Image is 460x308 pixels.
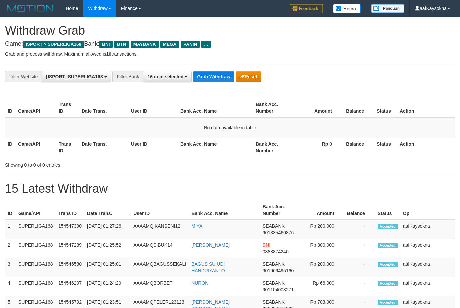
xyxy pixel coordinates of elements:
[5,138,15,157] th: ID
[344,258,375,277] td: -
[143,71,192,82] button: 16 item selected
[193,71,234,82] button: Grab Withdraw
[147,74,183,79] span: 16 item selected
[397,138,455,157] th: Action
[201,41,210,48] span: ...
[16,258,56,277] td: SUPERLIGA168
[400,258,455,277] td: aafKaysokna
[263,249,289,254] span: Copy 0388874240 to clipboard
[5,117,455,138] td: No data available in table
[263,261,285,267] span: SEABANK
[290,4,323,13] img: Feedback.jpg
[263,242,270,248] span: BNI
[5,277,16,296] td: 4
[191,280,208,286] a: NURON
[299,239,344,258] td: Rp 300,000
[191,242,230,248] a: [PERSON_NAME]
[5,258,16,277] td: 3
[5,24,455,37] h1: Withdraw Grab
[374,138,397,157] th: Status
[191,261,225,273] a: BAGUS SU UDI HANDRIYANTO
[84,239,131,258] td: [DATE] 01:25:52
[131,239,189,258] td: AAAAMQSIBUK14
[46,74,103,79] span: [ISPORT] SUPERLIGA168
[131,258,189,277] td: AAAAMQBAGUSSEKALI
[397,98,455,117] th: Action
[260,201,299,220] th: Bank Acc. Number
[5,98,15,117] th: ID
[131,220,189,239] td: AAAAMQIKANSENI12
[378,243,398,248] span: Accepted
[16,201,56,220] th: Game/API
[253,138,294,157] th: Bank Acc. Number
[263,223,285,229] span: SEABANK
[5,159,187,168] div: Showing 0 to 0 of 0 entries
[15,98,56,117] th: Game/API
[160,41,179,48] span: MEGA
[374,98,397,117] th: Status
[263,280,285,286] span: SEABANK
[342,98,374,117] th: Balance
[263,230,294,235] span: Copy 901335460876 to clipboard
[263,268,294,273] span: Copy 901969495160 to clipboard
[342,138,374,157] th: Balance
[344,277,375,296] td: -
[189,201,260,220] th: Bank Acc. Name
[84,258,131,277] td: [DATE] 01:25:01
[400,201,455,220] th: Op
[84,201,131,220] th: Date Trans.
[5,41,455,47] h4: Game: Bank:
[294,138,342,157] th: Rp 0
[128,138,178,157] th: User ID
[23,41,84,48] span: ISPORT > SUPERLIGA168
[131,277,189,296] td: AAAAMQBORBET
[5,220,16,239] td: 1
[400,239,455,258] td: aafKaysokna
[181,41,200,48] span: PANIN
[56,98,79,117] th: Trans ID
[56,258,84,277] td: 154546580
[42,71,111,82] button: [ISPORT] SUPERLIGA168
[5,182,455,195] h1: 15 Latest Withdraw
[378,281,398,286] span: Accepted
[5,71,42,82] div: Filter Website
[371,4,404,13] img: panduan.png
[299,220,344,239] td: Rp 200,000
[344,201,375,220] th: Balance
[16,239,56,258] td: SUPERLIGA168
[375,201,400,220] th: Status
[56,220,84,239] td: 154547390
[128,98,178,117] th: User ID
[79,138,128,157] th: Date Trans.
[56,277,84,296] td: 154546297
[299,201,344,220] th: Amount
[5,239,16,258] td: 2
[5,51,455,57] p: Grab and process withdraw. Maximum allowed is transactions.
[378,224,398,229] span: Accepted
[131,201,189,220] th: User ID
[5,3,56,13] img: MOTION_logo.png
[400,277,455,296] td: aafKaysokna
[15,138,56,157] th: Game/API
[263,299,285,305] span: SEABANK
[333,4,361,13] img: Button%20Memo.svg
[114,41,129,48] span: BTN
[112,71,143,82] div: Filter Bank
[344,239,375,258] td: -
[131,41,159,48] span: MAYBANK
[79,98,128,117] th: Date Trans.
[56,239,84,258] td: 154547289
[56,201,84,220] th: Trans ID
[84,220,131,239] td: [DATE] 01:27:26
[299,258,344,277] td: Rp 200,000
[106,51,111,57] strong: 10
[344,220,375,239] td: -
[84,277,131,296] td: [DATE] 01:24:29
[299,277,344,296] td: Rp 66,000
[99,41,112,48] span: BNI
[191,223,202,229] a: MIYA
[236,71,261,82] button: Reset
[178,98,253,117] th: Bank Acc. Name
[400,220,455,239] td: aafKaysokna
[16,220,56,239] td: SUPERLIGA168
